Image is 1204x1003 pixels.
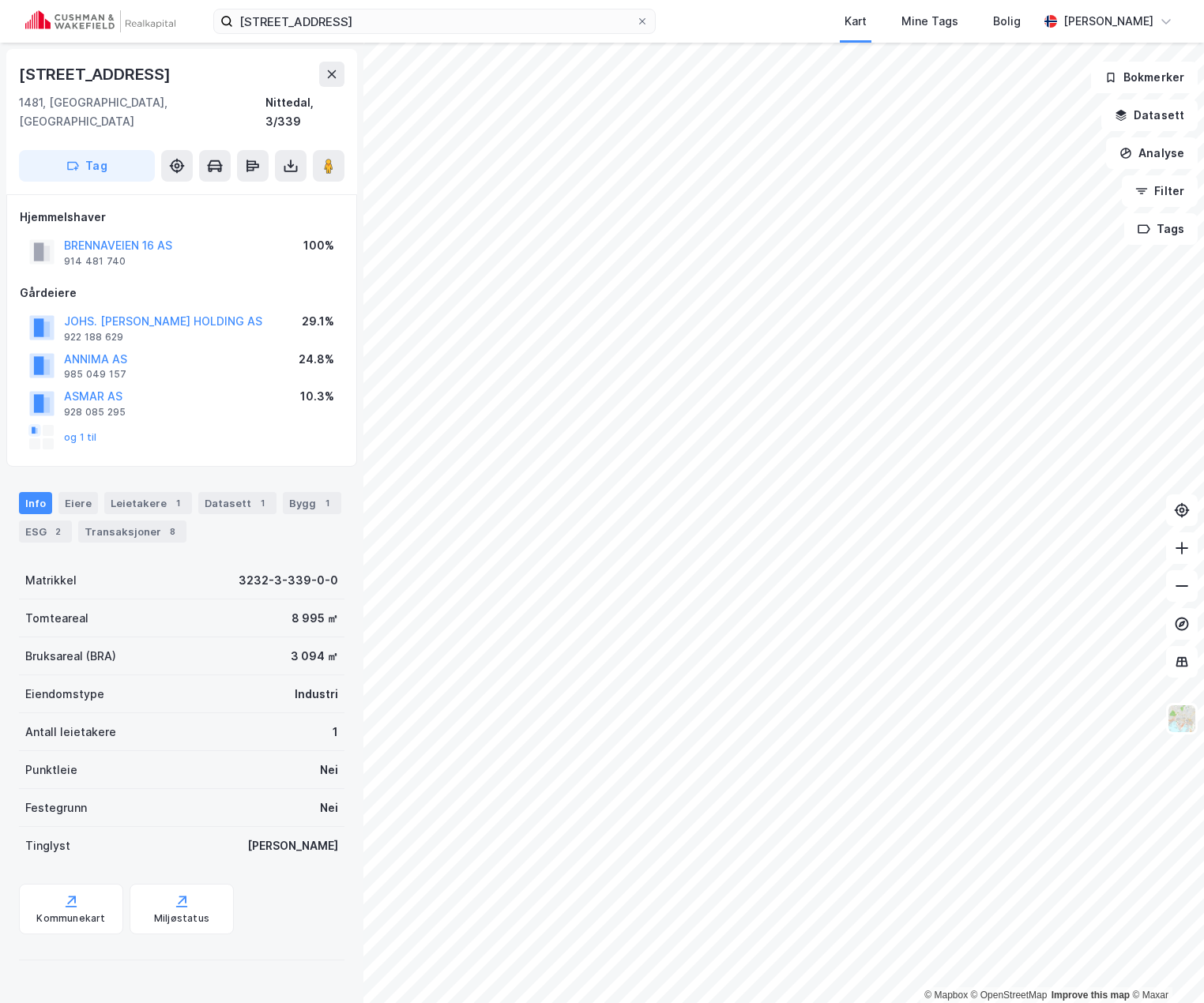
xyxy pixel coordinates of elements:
button: Tag [19,150,155,182]
a: OpenStreetMap [971,990,1048,1001]
div: Kommunekart [36,912,105,925]
div: 8 995 ㎡ [292,609,338,628]
div: Nei [320,761,338,779]
div: 914 481 740 [64,255,126,268]
div: Leietakere [104,492,192,514]
div: Kontrollprogram for chat [1125,927,1204,1003]
div: Punktleie [25,761,77,779]
div: 100% [303,236,334,255]
div: Datasett [198,492,277,514]
button: Analyse [1106,137,1198,169]
div: [PERSON_NAME] [1063,12,1153,31]
div: Eiendomstype [25,685,104,704]
div: 10.3% [300,387,334,406]
div: 2 [50,524,66,539]
div: Bruksareal (BRA) [25,647,116,666]
div: ESG [19,520,72,543]
div: Eiere [58,492,98,514]
div: 24.8% [299,350,334,369]
div: Nei [320,798,338,817]
img: Z [1167,704,1197,734]
div: Kart [845,12,867,31]
div: Bygg [283,492,341,514]
iframe: Chat Widget [1125,927,1204,1003]
div: 922 188 629 [64,331,123,344]
div: 985 049 157 [64,368,126,381]
div: 1 [254,495,270,511]
div: 3 094 ㎡ [291,647,338,666]
button: Bokmerker [1091,62,1198,93]
div: 1 [333,723,338,742]
div: 928 085 295 [64,406,126,419]
input: Søk på adresse, matrikkel, gårdeiere, leietakere eller personer [233,9,636,33]
a: Mapbox [924,990,968,1001]
button: Filter [1122,175,1198,207]
div: Mine Tags [901,12,958,31]
div: Info [19,492,52,514]
div: Bolig [993,12,1021,31]
div: Tinglyst [25,836,70,855]
a: Improve this map [1052,990,1130,1001]
div: Nittedal, 3/339 [265,93,344,131]
div: Festegrunn [25,798,87,817]
div: Tomteareal [25,609,88,628]
div: Antall leietakere [25,723,116,742]
div: Gårdeiere [20,284,344,302]
div: Transaksjoner [78,520,186,543]
button: Tags [1124,213,1198,245]
div: 3232-3-339-0-0 [239,571,338,590]
div: 1 [319,495,335,511]
div: 1481, [GEOGRAPHIC_DATA], [GEOGRAPHIC_DATA] [19,93,265,131]
div: Industri [295,685,338,704]
button: Datasett [1101,100,1198,131]
div: 29.1% [302,312,334,331]
div: 1 [170,495,186,511]
div: [STREET_ADDRESS] [19,62,174,87]
div: Miljøstatus [154,912,209,925]
img: cushman-wakefield-realkapital-logo.202ea83816669bd177139c58696a8fa1.svg [25,10,175,32]
div: Matrikkel [25,571,77,590]
div: [PERSON_NAME] [247,836,338,855]
div: 8 [164,524,180,539]
div: Hjemmelshaver [20,208,344,227]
